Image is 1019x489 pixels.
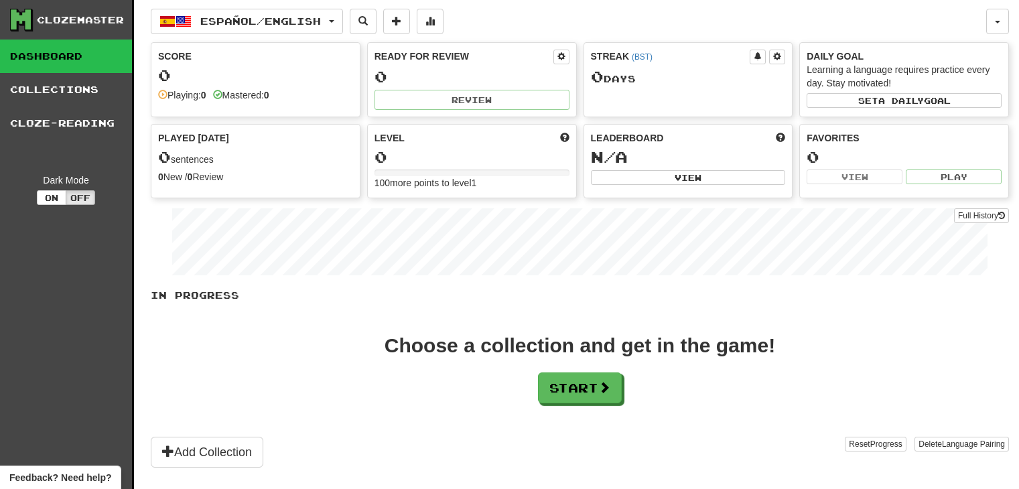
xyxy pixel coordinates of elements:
div: 0 [375,68,569,85]
div: 0 [375,149,569,165]
button: DeleteLanguage Pairing [914,437,1009,451]
span: Language Pairing [942,439,1005,449]
div: 0 [158,67,353,84]
button: On [37,190,66,205]
span: N/A [591,147,628,166]
a: Full History [954,208,1009,223]
span: Español / English [200,15,321,27]
button: View [591,170,786,185]
button: ResetProgress [845,437,906,451]
div: Score [158,50,353,63]
div: sentences [158,149,353,166]
button: Seta dailygoal [807,93,1002,108]
div: Streak [591,50,750,63]
div: Mastered: [213,88,269,102]
span: 0 [158,147,171,166]
strong: 0 [264,90,269,100]
button: Start [538,372,622,403]
span: a daily [878,96,924,105]
p: In Progress [151,289,1009,302]
span: Leaderboard [591,131,664,145]
button: Add sentence to collection [383,9,410,34]
div: Ready for Review [375,50,553,63]
span: Score more points to level up [560,131,569,145]
button: Add Collection [151,437,263,468]
div: 0 [807,149,1002,165]
button: More stats [417,9,444,34]
span: 0 [591,67,604,86]
div: Daily Goal [807,50,1002,63]
span: Played [DATE] [158,131,229,145]
strong: 0 [201,90,206,100]
span: Level [375,131,405,145]
button: Play [906,169,1002,184]
button: Review [375,90,569,110]
div: Dark Mode [10,173,122,187]
span: This week in points, UTC [776,131,785,145]
div: Favorites [807,131,1002,145]
div: Choose a collection and get in the game! [385,336,775,356]
a: (BST) [632,52,653,62]
strong: 0 [158,171,163,182]
span: Progress [870,439,902,449]
button: View [807,169,902,184]
div: Playing: [158,88,206,102]
button: Español/English [151,9,343,34]
button: Off [66,190,95,205]
button: Search sentences [350,9,377,34]
strong: 0 [188,171,193,182]
span: Open feedback widget [9,471,111,484]
div: Day s [591,68,786,86]
div: Clozemaster [37,13,124,27]
div: New / Review [158,170,353,184]
div: Learning a language requires practice every day. Stay motivated! [807,63,1002,90]
div: 100 more points to level 1 [375,176,569,190]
